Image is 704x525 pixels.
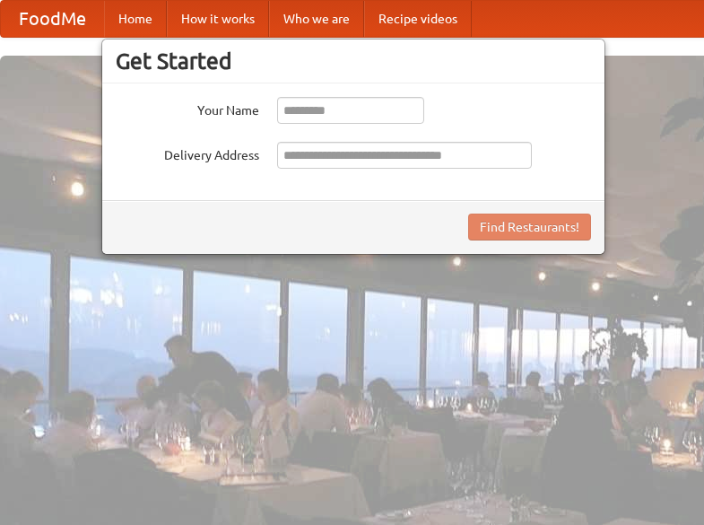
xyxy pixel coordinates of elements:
[364,1,472,37] a: Recipe videos
[116,142,259,164] label: Delivery Address
[1,1,104,37] a: FoodMe
[167,1,269,37] a: How it works
[269,1,364,37] a: Who we are
[116,97,259,119] label: Your Name
[116,48,591,74] h3: Get Started
[104,1,167,37] a: Home
[468,214,591,241] button: Find Restaurants!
